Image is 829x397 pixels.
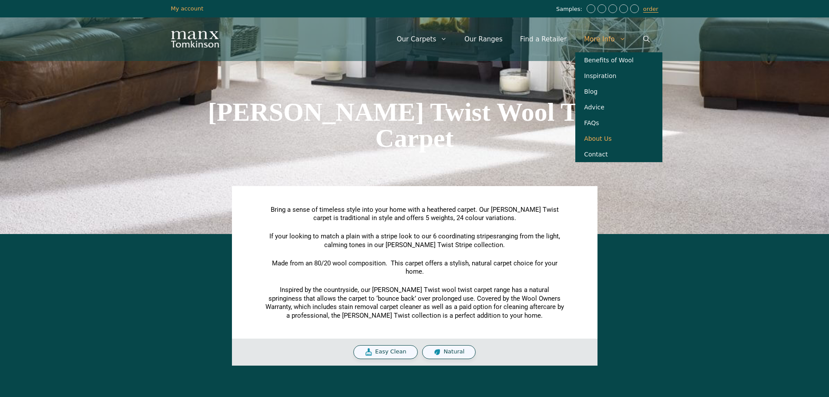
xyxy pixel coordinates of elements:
a: Open Search Bar [634,26,658,52]
a: Blog [575,84,662,99]
a: About Us [575,131,662,146]
img: Manx Tomkinson [171,31,219,48]
a: My account [171,5,204,12]
p: If your looking to match a plain with a stripe look to our 6 coordinating stripes [265,232,565,249]
a: Our Ranges [456,26,511,52]
a: Our Carpets [388,26,456,52]
a: Contact [575,146,662,162]
p: Inspired by the countryside, our [PERSON_NAME] Twist wool twist carpet range has a natural spring... [265,286,565,320]
span: Easy Clean [375,348,406,356]
nav: Primary [388,26,658,52]
span: Natural [443,348,464,356]
a: Find a Retailer [511,26,575,52]
a: Inspiration [575,68,662,84]
a: Advice [575,99,662,115]
a: More Info [575,26,634,52]
h1: [PERSON_NAME] Twist Wool Twist Carpet [171,99,658,151]
a: order [643,6,658,13]
p: Made from an 80/20 wool composition. This carpet offers a stylish, natural carpet choice for your... [265,259,565,276]
a: FAQs [575,115,662,131]
p: Bring a sense of timeless style into your home with a heathered carpet. Our [PERSON_NAME] Twist c... [265,206,565,223]
span: Samples: [556,6,584,13]
span: ranging from the light, calming tones in our [PERSON_NAME] Twist Stripe collection. [324,232,560,249]
a: Benefits of Wool [575,52,662,68]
